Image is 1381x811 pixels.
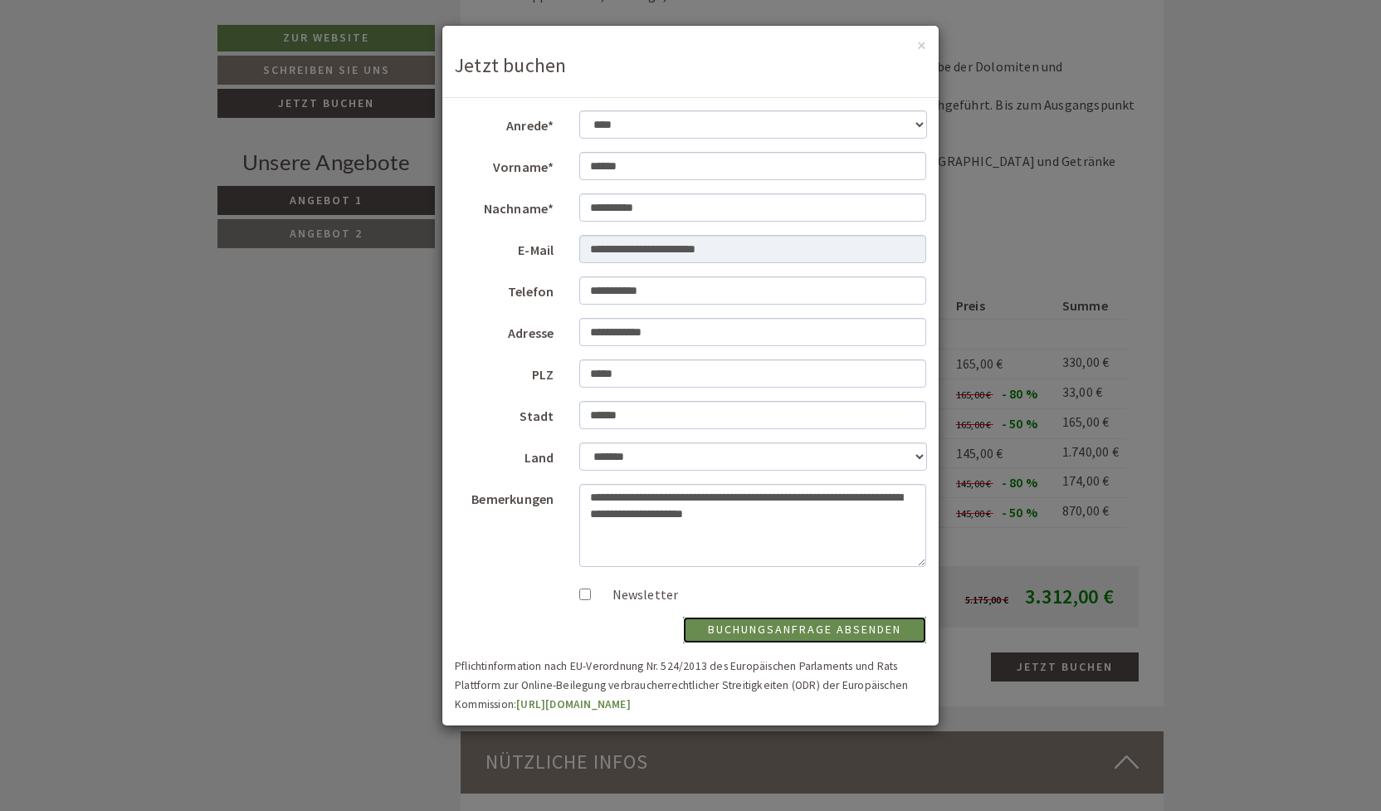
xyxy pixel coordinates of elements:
div: Mittwoch [283,13,372,42]
button: Buchungsanfrage absenden [683,617,926,643]
button: × [917,37,926,54]
label: PLZ [442,359,567,384]
small: Pflichtinformation nach EU-Verordnung Nr. 524/2013 des Europäischen Parlaments und Rats Plattform... [455,659,908,711]
label: Newsletter [596,585,679,604]
label: Telefon [442,276,567,301]
small: 16:31 [26,81,263,93]
label: Stadt [442,401,567,426]
a: [URL][DOMAIN_NAME] [516,697,631,711]
label: E-Mail [442,235,567,260]
label: Vorname* [442,152,567,177]
label: Bemerkungen [442,484,567,509]
label: Adresse [442,318,567,343]
label: Nachname* [442,193,567,218]
button: Senden [554,437,654,467]
div: Guten Tag, wie können wir Ihnen helfen? [13,46,271,96]
h3: Jetzt buchen [455,55,926,76]
div: [GEOGRAPHIC_DATA] [26,49,263,62]
label: Land [442,442,567,467]
label: Anrede* [442,110,567,135]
